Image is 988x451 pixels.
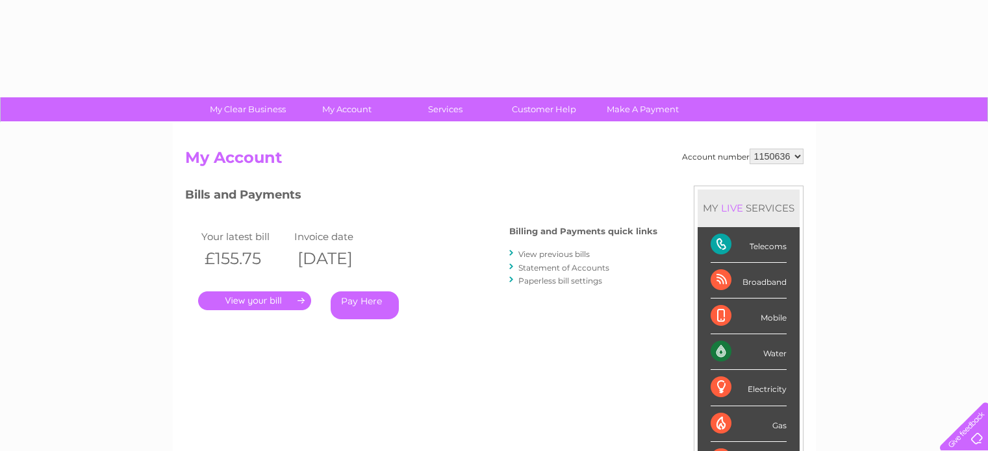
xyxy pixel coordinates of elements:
[711,406,787,442] div: Gas
[198,291,311,310] a: .
[518,263,609,273] a: Statement of Accounts
[711,334,787,370] div: Water
[194,97,301,121] a: My Clear Business
[331,291,399,319] a: Pay Here
[698,189,800,226] div: MY SERVICES
[392,97,499,121] a: Services
[518,249,590,259] a: View previous bills
[711,263,787,299] div: Broadband
[518,276,602,286] a: Paperless bill settings
[509,226,657,236] h4: Billing and Payments quick links
[185,186,657,208] h3: Bills and Payments
[711,299,787,334] div: Mobile
[291,245,385,272] th: [DATE]
[198,245,292,272] th: £155.75
[682,149,804,164] div: Account number
[490,97,598,121] a: Customer Help
[711,370,787,406] div: Electricity
[589,97,696,121] a: Make A Payment
[185,149,804,173] h2: My Account
[291,228,385,245] td: Invoice date
[293,97,400,121] a: My Account
[198,228,292,245] td: Your latest bill
[718,202,746,214] div: LIVE
[711,227,787,263] div: Telecoms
